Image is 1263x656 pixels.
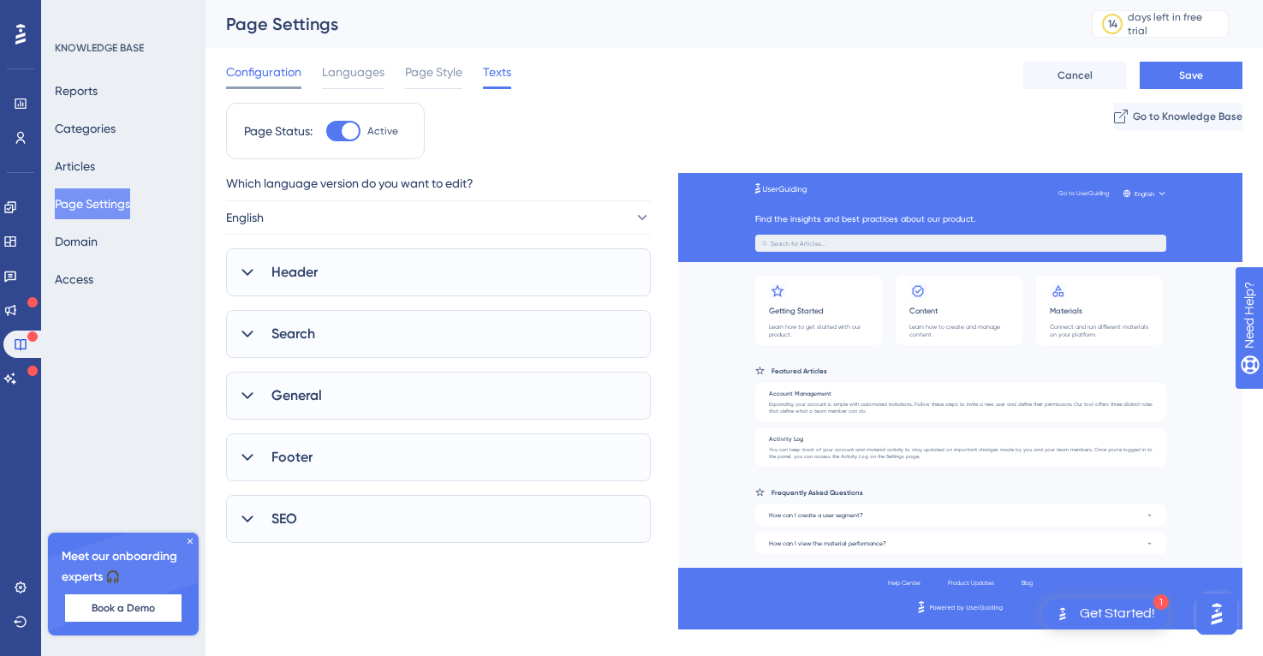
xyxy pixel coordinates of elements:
button: Book a Demo [65,594,182,622]
span: Meet our onboarding experts 🎧 [62,546,185,587]
span: Search [271,324,315,344]
button: Articles [55,151,95,182]
span: Which language version do you want to edit? [226,173,474,194]
span: Page Style [405,62,462,82]
span: Need Help? [40,4,107,25]
button: English [226,200,651,235]
span: Languages [322,62,384,82]
button: Reports [55,75,98,106]
span: English [226,207,264,228]
span: Go to Knowledge Base [1133,110,1242,123]
iframe: UserGuiding AI Assistant Launcher [1191,588,1242,640]
span: Active [367,124,398,138]
div: Get Started! [1080,605,1155,623]
img: launcher-image-alternative-text [1052,604,1073,624]
span: Configuration [226,62,301,82]
div: Page Settings [226,12,1049,36]
span: Footer [271,447,313,468]
span: Save [1179,69,1203,82]
div: 1 [1153,594,1169,610]
button: Save [1140,62,1242,89]
span: Texts [483,62,511,82]
button: Access [55,264,93,295]
div: Page Status: [244,121,313,141]
button: Domain [55,226,98,257]
button: Go to Knowledge Base [1114,103,1242,130]
button: Page Settings [55,188,130,219]
div: KNOWLEDGE BASE [55,41,144,55]
span: Book a Demo [92,601,155,615]
div: days left in free trial [1128,10,1223,38]
span: Header [271,262,318,283]
div: Open Get Started! checklist, remaining modules: 1 [1042,599,1169,629]
div: 14 [1108,17,1117,31]
span: General [271,385,322,406]
span: SEO [271,509,297,529]
span: Cancel [1057,69,1093,82]
button: Categories [55,113,116,144]
button: Cancel [1023,62,1126,89]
